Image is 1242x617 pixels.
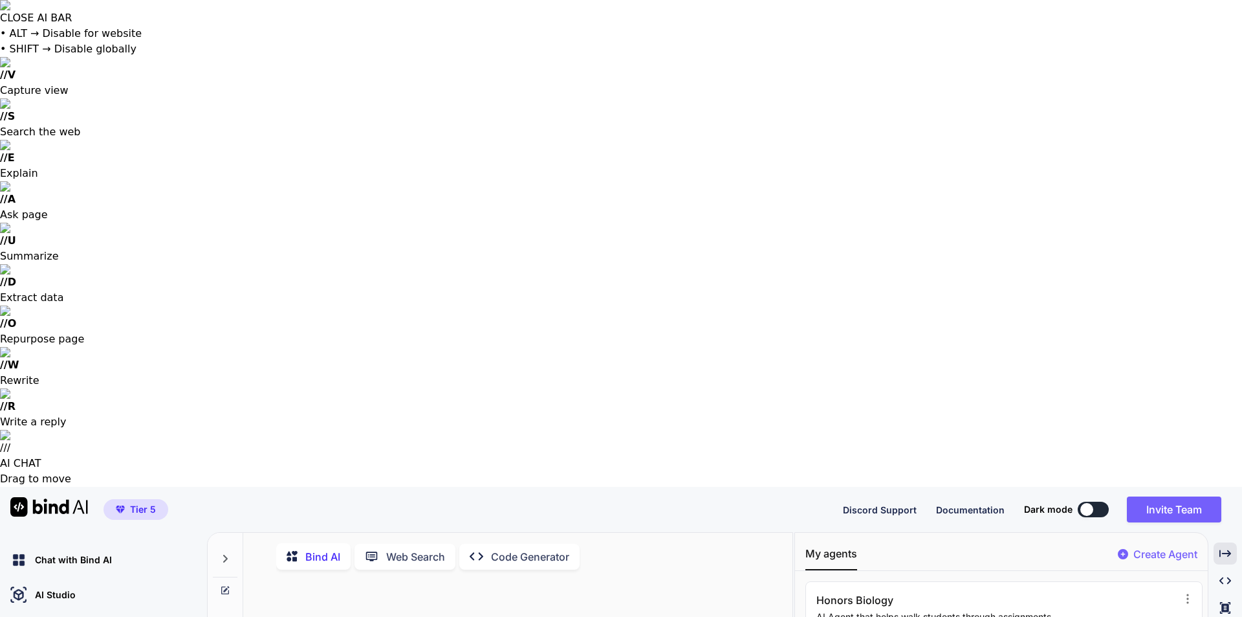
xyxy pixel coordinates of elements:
[10,497,88,517] img: Bind AI
[116,506,125,513] img: premium
[843,504,917,515] span: Discord Support
[936,504,1005,515] span: Documentation
[1127,497,1221,522] button: Invite Team
[8,584,30,606] img: ai-studio
[1133,546,1197,562] p: Create Agent
[30,589,76,601] p: AI Studio
[386,549,445,565] p: Web Search
[936,503,1005,517] button: Documentation
[305,549,340,565] p: Bind AI
[103,499,168,520] button: premiumTier 5
[130,503,156,516] span: Tier 5
[843,503,917,517] button: Discord Support
[8,549,30,571] img: chat
[816,592,1067,608] h3: Honors Biology
[805,546,857,570] button: My agents
[491,549,569,565] p: Code Generator
[30,554,112,567] p: Chat with Bind AI
[1024,503,1073,516] span: Dark mode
